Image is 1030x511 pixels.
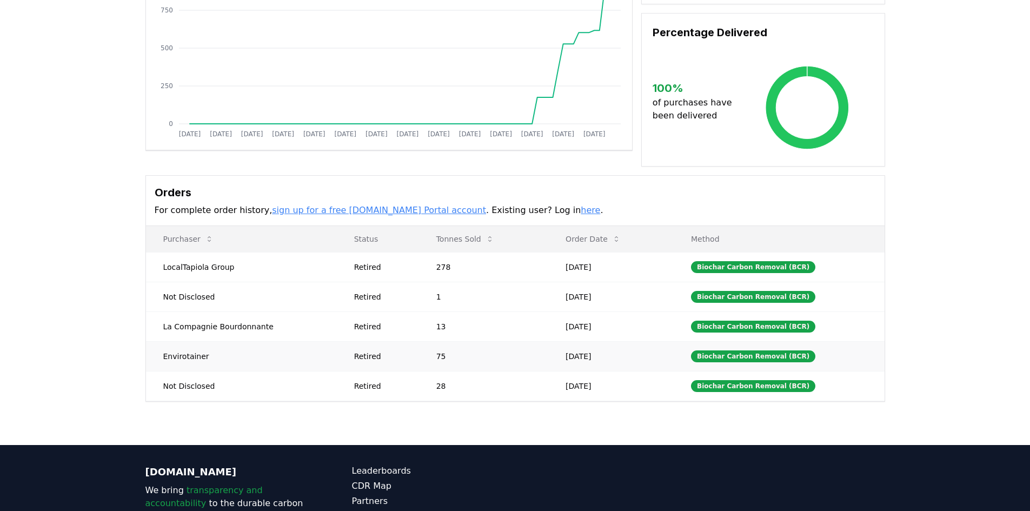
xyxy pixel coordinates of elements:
[146,282,337,311] td: Not Disclosed
[548,341,674,371] td: [DATE]
[303,130,325,138] tspan: [DATE]
[145,464,309,480] p: [DOMAIN_NAME]
[653,96,741,122] p: of purchases have been delivered
[691,350,815,362] div: Biochar Carbon Removal (BCR)
[691,261,815,273] div: Biochar Carbon Removal (BCR)
[155,184,876,201] h3: Orders
[691,321,815,333] div: Biochar Carbon Removal (BCR)
[354,291,410,302] div: Retired
[352,480,515,493] a: CDR Map
[210,130,232,138] tspan: [DATE]
[354,321,410,332] div: Retired
[272,205,486,215] a: sign up for a free [DOMAIN_NAME] Portal account
[691,380,815,392] div: Biochar Carbon Removal (BCR)
[354,262,410,273] div: Retired
[396,130,418,138] tspan: [DATE]
[419,311,548,341] td: 13
[155,228,222,250] button: Purchaser
[241,130,263,138] tspan: [DATE]
[366,130,388,138] tspan: [DATE]
[146,371,337,401] td: Not Disclosed
[419,252,548,282] td: 278
[334,130,356,138] tspan: [DATE]
[691,291,815,303] div: Biochar Carbon Removal (BCR)
[146,341,337,371] td: Envirotainer
[548,371,674,401] td: [DATE]
[272,130,294,138] tspan: [DATE]
[548,282,674,311] td: [DATE]
[161,82,173,90] tspan: 250
[419,282,548,311] td: 1
[682,234,875,244] p: Method
[178,130,201,138] tspan: [DATE]
[352,464,515,477] a: Leaderboards
[581,205,600,215] a: here
[419,371,548,401] td: 28
[428,130,450,138] tspan: [DATE]
[146,311,337,341] td: La Compagnie Bourdonnante
[490,130,512,138] tspan: [DATE]
[458,130,481,138] tspan: [DATE]
[548,252,674,282] td: [DATE]
[653,80,741,96] h3: 100 %
[552,130,574,138] tspan: [DATE]
[169,120,173,128] tspan: 0
[161,6,173,14] tspan: 750
[354,381,410,391] div: Retired
[653,24,874,41] h3: Percentage Delivered
[352,495,515,508] a: Partners
[521,130,543,138] tspan: [DATE]
[354,351,410,362] div: Retired
[428,228,503,250] button: Tonnes Sold
[345,234,410,244] p: Status
[155,204,876,217] p: For complete order history, . Existing user? Log in .
[419,341,548,371] td: 75
[583,130,605,138] tspan: [DATE]
[145,485,263,508] span: transparency and accountability
[557,228,629,250] button: Order Date
[146,252,337,282] td: LocalTapiola Group
[161,44,173,52] tspan: 500
[548,311,674,341] td: [DATE]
